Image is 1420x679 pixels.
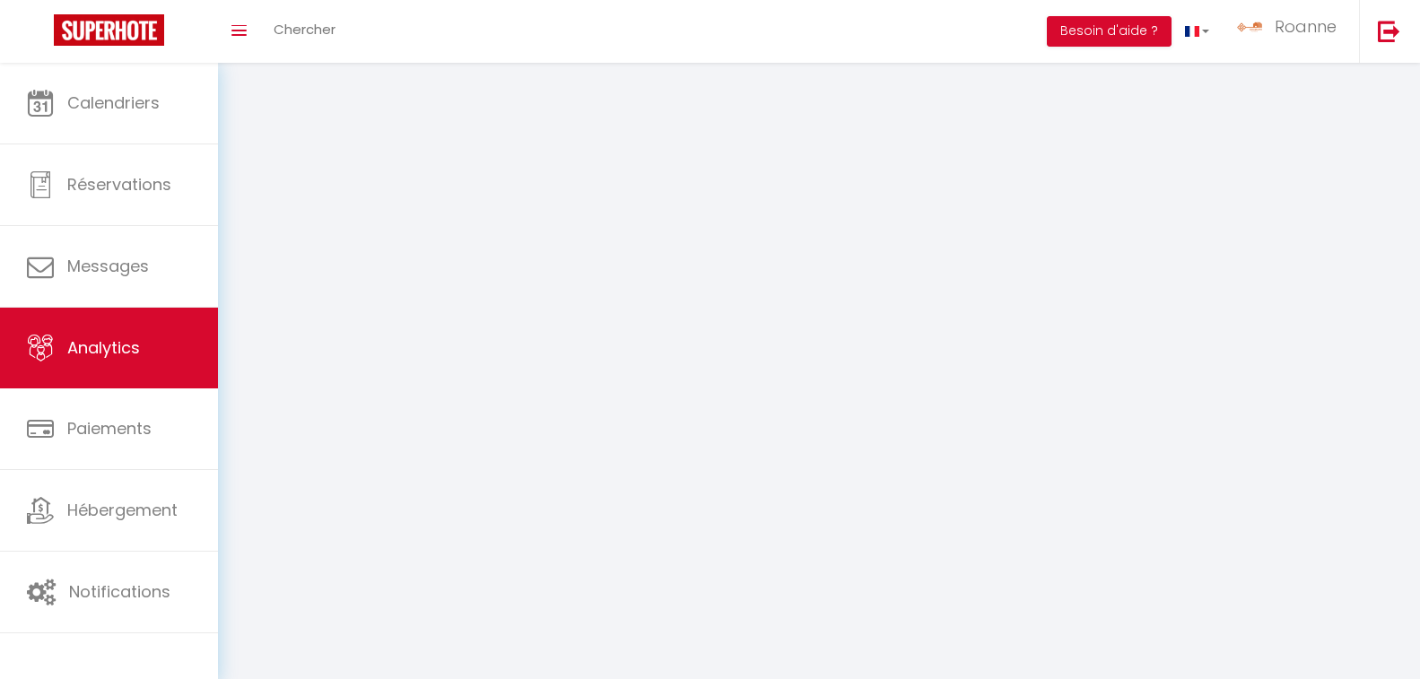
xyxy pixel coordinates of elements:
[1345,604,1420,679] iframe: LiveChat chat widget
[1236,21,1263,34] img: ...
[1378,20,1400,42] img: logout
[67,417,152,440] span: Paiements
[67,499,178,521] span: Hébergement
[67,173,171,196] span: Réservations
[274,20,335,39] span: Chercher
[69,580,170,603] span: Notifications
[67,255,149,277] span: Messages
[54,14,164,46] img: Super Booking
[67,336,140,359] span: Analytics
[1047,16,1172,47] button: Besoin d'aide ?
[1275,15,1337,38] span: Roanne
[67,91,160,114] span: Calendriers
